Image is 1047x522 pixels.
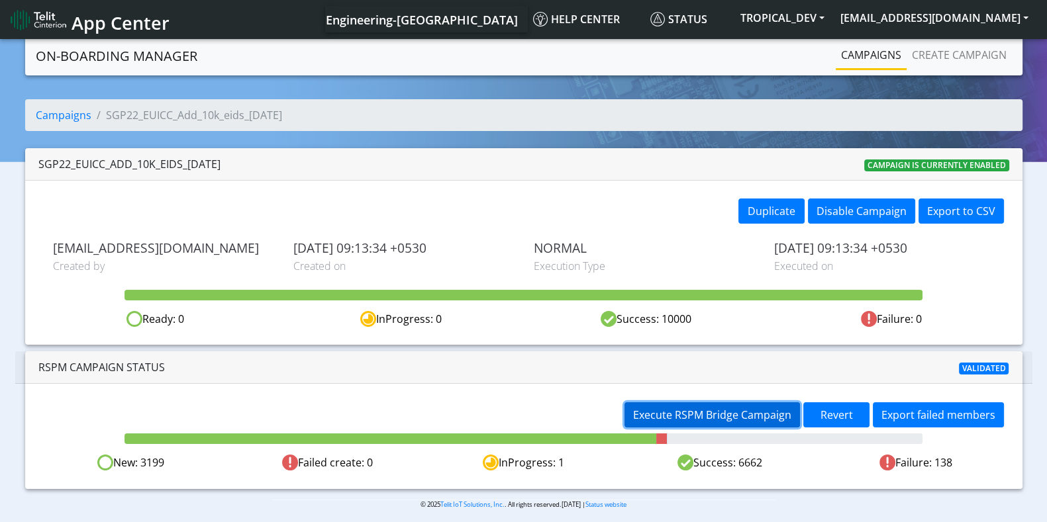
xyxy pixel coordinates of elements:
[633,408,791,422] span: Execute RSPM Bridge Campaign
[650,12,665,26] img: status.svg
[33,455,229,471] div: New: 3199
[528,6,645,32] a: Help center
[38,360,165,374] span: RSPM Campaign Status
[601,311,617,327] img: success.svg
[11,5,168,34] a: App Center
[585,500,626,509] a: Status website
[91,107,282,123] li: SGP22_EUICC_Add_10k_eids_[DATE]
[126,311,142,327] img: ready.svg
[732,6,832,30] button: TROPICAL_DEV
[33,311,278,327] div: Ready: 0
[53,240,274,255] span: [EMAIL_ADDRESS][DOMAIN_NAME]
[773,240,994,255] span: [DATE] 09:13:34 +0530
[36,43,197,69] a: On-Boarding Manager
[808,198,915,224] button: Disable Campaign
[533,12,620,26] span: Help center
[229,455,425,471] div: Failed create: 0
[25,99,1022,142] nav: breadcrumb
[36,108,91,122] a: Campaigns
[873,402,1004,427] button: Export failed members
[533,12,548,26] img: knowledge.svg
[38,156,221,172] div: SGP22_EUICC_Add_10k_eids_[DATE]
[97,455,113,470] img: Ready
[861,311,877,327] img: fail.svg
[650,12,707,26] span: Status
[836,42,907,68] a: Campaigns
[326,12,518,28] span: Engineering-[GEOGRAPHIC_DATA]
[293,258,514,274] span: Created on
[907,42,1012,68] a: Create campaign
[645,6,732,32] a: Status
[879,455,895,470] img: Failed
[803,402,870,427] button: Revert
[818,455,1014,471] div: Failure: 138
[959,363,1009,374] span: Validated
[677,455,693,470] img: Success
[624,402,800,427] button: Execute RSPM Bridge Campaign
[483,455,499,470] img: In progress
[425,455,621,471] div: InProgress: 1
[278,311,523,327] div: InProgress: 0
[821,408,853,422] span: Revert
[272,500,775,509] p: © 2025 . All rights reserved.[DATE] |
[534,240,754,255] span: NORMAL
[53,258,274,274] span: Created by
[622,455,818,471] div: Success: 6662
[440,500,505,509] a: Telit IoT Solutions, Inc.
[864,159,1009,171] span: Campaign is currently enabled
[524,311,769,327] div: Success: 10000
[738,198,805,224] button: Duplicate
[282,455,298,470] img: Failed
[293,240,514,255] span: [DATE] 09:13:34 +0530
[919,198,1004,224] button: Export to CSV
[360,311,376,327] img: in-progress.svg
[832,6,1036,30] button: [EMAIL_ADDRESS][DOMAIN_NAME]
[773,258,994,274] span: Executed on
[769,311,1014,327] div: Failure: 0
[11,9,66,30] img: logo-telit-cinterion-gw-new.png
[72,11,170,35] span: App Center
[325,6,517,32] a: Your current platform instance
[534,258,754,274] span: Execution Type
